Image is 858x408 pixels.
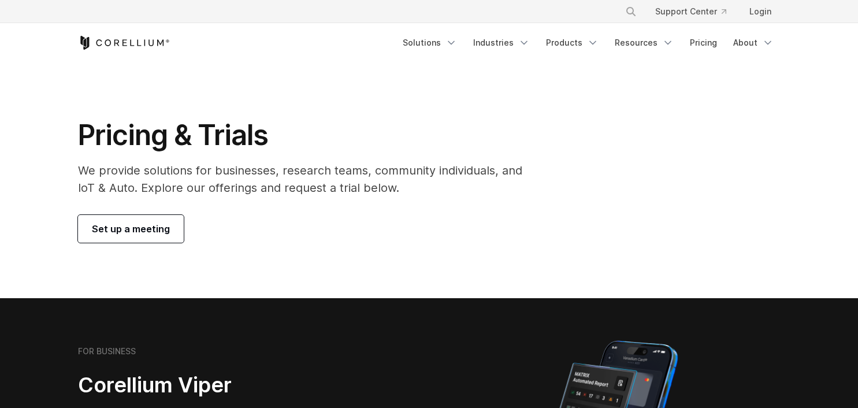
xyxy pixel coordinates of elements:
[683,32,724,53] a: Pricing
[539,32,606,53] a: Products
[726,32,781,53] a: About
[92,222,170,236] span: Set up a meeting
[611,1,781,22] div: Navigation Menu
[608,32,681,53] a: Resources
[396,32,464,53] a: Solutions
[740,1,781,22] a: Login
[466,32,537,53] a: Industries
[78,118,538,153] h1: Pricing & Trials
[78,346,136,357] h6: FOR BUSINESS
[396,32,781,53] div: Navigation Menu
[621,1,641,22] button: Search
[646,1,736,22] a: Support Center
[78,215,184,243] a: Set up a meeting
[78,372,374,398] h2: Corellium Viper
[78,162,538,196] p: We provide solutions for businesses, research teams, community individuals, and IoT & Auto. Explo...
[78,36,170,50] a: Corellium Home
